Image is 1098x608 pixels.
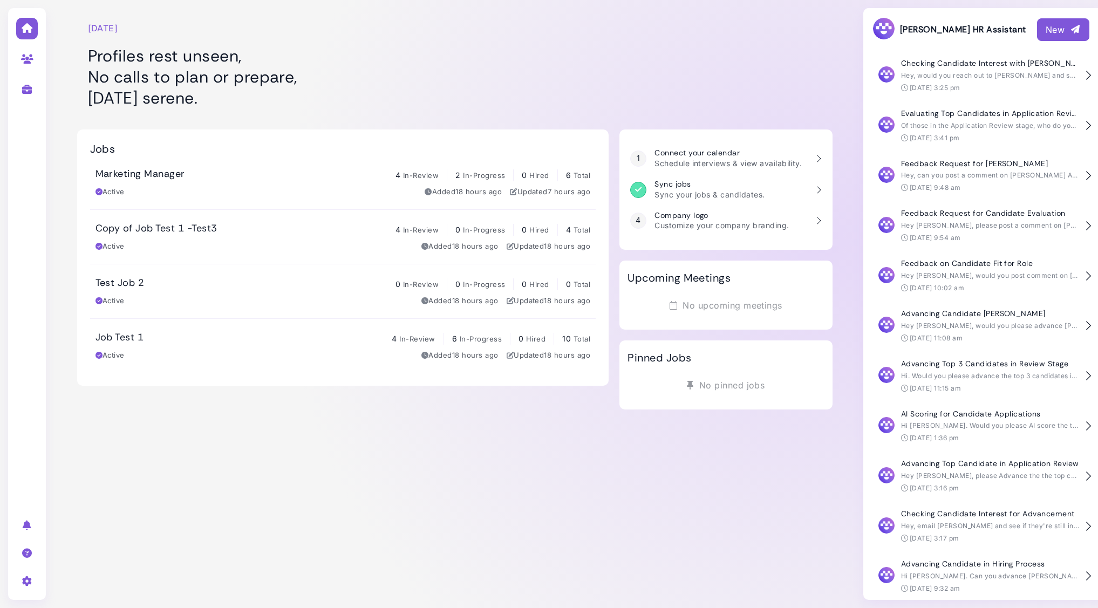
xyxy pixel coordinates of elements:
[392,334,397,343] span: 4
[403,280,439,289] span: In-Review
[872,17,1026,42] h3: [PERSON_NAME] HR Assistant
[507,241,591,252] div: Updated
[529,280,549,289] span: Hired
[90,264,596,318] a: Test Job 2 0 In-Review 0 In-Progress 0 Hired 0 Total Active Added18 hours ago Updated18 hours ago
[507,296,591,306] div: Updated
[463,226,505,234] span: In-Progress
[96,296,125,306] div: Active
[455,187,502,196] time: Aug 22, 2025
[872,451,1089,501] button: Advancing Top Candidate in Application Review Hey [PERSON_NAME], please Advance the the top candi...
[522,170,527,180] span: 0
[452,351,499,359] time: Aug 22, 2025
[90,210,596,264] a: Copy of Job Test 1 -Test3 4 In-Review 0 In-Progress 0 Hired 4 Total Active Added18 hours ago Upda...
[88,45,598,108] h1: Profiles rest unseen, No calls to plan or prepare, [DATE] serene.
[96,223,217,235] h3: Copy of Job Test 1 -Test3
[90,142,115,155] h2: Jobs
[910,484,959,492] time: [DATE] 3:16 pm
[625,143,827,174] a: 1 Connect your calendar Schedule interviews & view availability.
[522,279,527,289] span: 0
[519,334,523,343] span: 0
[399,334,435,343] span: In-Review
[88,22,118,35] time: [DATE]
[901,209,1079,218] h4: Feedback Request for Candidate Evaluation
[510,187,590,197] div: Updated
[901,509,1079,518] h4: Checking Candidate Interest for Advancement
[562,334,571,343] span: 10
[910,534,959,542] time: [DATE] 3:17 pm
[455,279,460,289] span: 0
[529,226,549,234] span: Hired
[1046,23,1081,36] div: New
[910,584,960,592] time: [DATE] 9:32 am
[901,409,1079,419] h4: AI Scoring for Candidate Applications
[625,174,827,206] a: Sync jobs Sync your jobs & candidates.
[507,350,591,361] div: Updated
[910,284,964,292] time: [DATE] 10:02 am
[901,59,1079,68] h4: Checking Candidate Interest with [PERSON_NAME]
[460,334,502,343] span: In-Progress
[395,170,400,180] span: 4
[96,168,185,180] h3: Marketing Manager
[901,159,1079,168] h4: Feedback Request for [PERSON_NAME]
[901,359,1079,368] h4: Advancing Top 3 Candidates in Review Stage
[90,319,596,373] a: Job Test 1 4 In-Review 6 In-Progress 0 Hired 10 Total Active Added18 hours ago Updated18 hours ago
[872,251,1089,301] button: Feedback on Candidate Fit for Role Hey [PERSON_NAME], would you post comment on [PERSON_NAME] sha...
[544,351,590,359] time: Aug 22, 2025
[654,180,765,189] h3: Sync jobs
[574,334,590,343] span: Total
[910,334,963,342] time: [DATE] 11:08 am
[522,225,527,234] span: 0
[96,350,125,361] div: Active
[901,559,1079,569] h4: Advancing Candidate in Hiring Process
[872,401,1089,452] button: AI Scoring for Candidate Applications Hi [PERSON_NAME]. Would you please AI score the two candida...
[628,375,824,395] div: No pinned jobs
[625,206,827,237] a: 4 Company logo Customize your company branding.
[872,51,1089,101] button: Checking Candidate Interest with [PERSON_NAME] Hey, would you reach out to [PERSON_NAME] and see ...
[901,109,1079,118] h4: Evaluating Top Candidates in Application Review
[654,189,765,200] p: Sync your jobs & candidates.
[1037,18,1089,41] button: New
[455,170,460,180] span: 2
[463,280,505,289] span: In-Progress
[566,225,571,234] span: 4
[529,171,549,180] span: Hired
[544,242,590,250] time: Aug 22, 2025
[455,225,460,234] span: 0
[872,301,1089,351] button: Advancing Candidate [PERSON_NAME] Hey [PERSON_NAME], would you please advance [PERSON_NAME]? [DAT...
[395,279,400,289] span: 0
[901,459,1079,468] h4: Advancing Top Candidate in Application Review
[403,171,439,180] span: In-Review
[96,277,145,289] h3: Test Job 2
[654,158,802,169] p: Schedule interviews & view availability.
[910,183,961,192] time: [DATE] 9:48 am
[452,242,499,250] time: Aug 22, 2025
[910,384,961,392] time: [DATE] 11:15 am
[421,350,499,361] div: Added
[628,351,691,364] h2: Pinned Jobs
[872,201,1089,251] button: Feedback Request for Candidate Evaluation Hey [PERSON_NAME], please post a comment on [PERSON_NAM...
[566,170,571,180] span: 6
[548,187,590,196] time: Aug 23, 2025
[403,226,439,234] span: In-Review
[654,220,789,231] p: Customize your company branding.
[910,234,961,242] time: [DATE] 9:54 am
[872,101,1089,151] button: Evaluating Top Candidates in Application Review Of those in the Application Review stage, who do ...
[630,213,646,229] div: 4
[901,259,1079,268] h4: Feedback on Candidate Fit for Role
[910,434,959,442] time: [DATE] 1:36 pm
[910,134,960,142] time: [DATE] 3:41 pm
[96,187,125,197] div: Active
[628,295,824,316] div: No upcoming meetings
[96,332,144,344] h3: Job Test 1
[452,334,457,343] span: 6
[872,151,1089,201] button: Feedback Request for [PERSON_NAME] Hey, can you post a comment on [PERSON_NAME] Applicant sharing...
[654,148,802,158] h3: Connect your calendar
[872,551,1089,602] button: Advancing Candidate in Hiring Process Hi [PERSON_NAME]. Can you advance [PERSON_NAME]? [DATE] 9:3...
[421,296,499,306] div: Added
[395,225,400,234] span: 4
[628,271,731,284] h2: Upcoming Meetings
[452,296,499,305] time: Aug 22, 2025
[526,334,545,343] span: Hired
[872,501,1089,551] button: Checking Candidate Interest for Advancement Hey, email [PERSON_NAME] and see if they're still int...
[654,211,789,220] h3: Company logo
